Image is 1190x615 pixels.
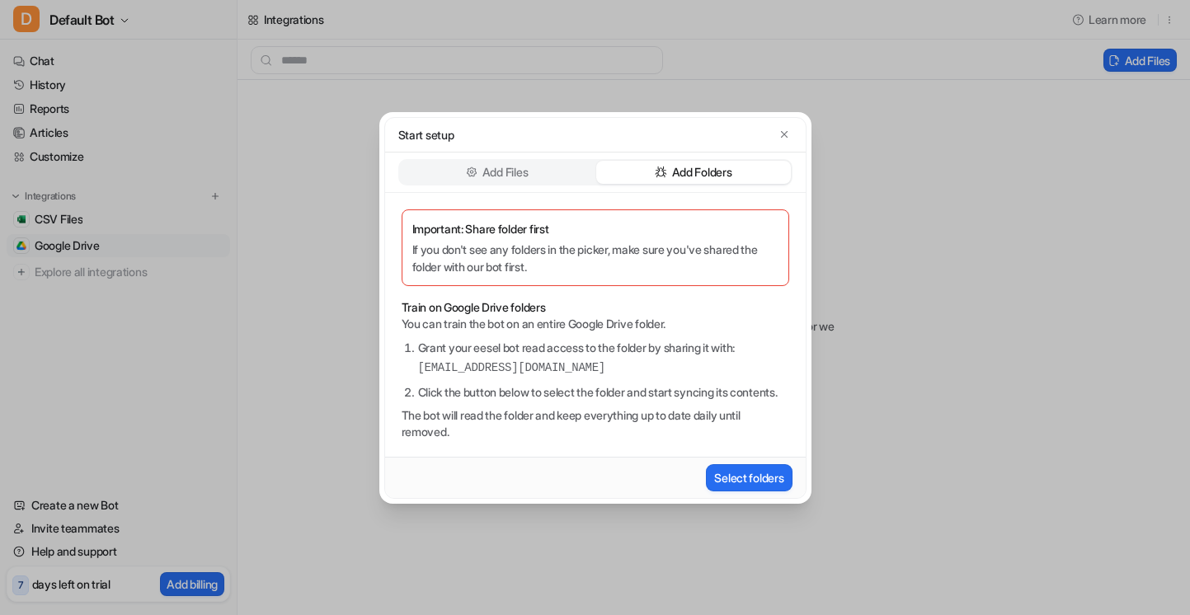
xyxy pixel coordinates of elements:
[418,383,789,401] li: Click the button below to select the folder and start syncing its contents.
[402,299,789,316] p: Train on Google Drive folders
[482,164,528,181] p: Add Files
[706,464,792,491] button: Select folders
[412,220,778,237] p: Important: Share folder first
[672,164,732,181] p: Add Folders
[418,359,789,377] pre: [EMAIL_ADDRESS][DOMAIN_NAME]
[418,339,789,377] li: Grant your eesel bot read access to the folder by sharing it with:
[398,126,454,143] p: Start setup
[402,407,789,440] p: The bot will read the folder and keep everything up to date daily until removed.
[412,241,778,275] p: If you don't see any folders in the picker, make sure you've shared the folder with our bot first.
[402,316,789,332] p: You can train the bot on an entire Google Drive folder.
